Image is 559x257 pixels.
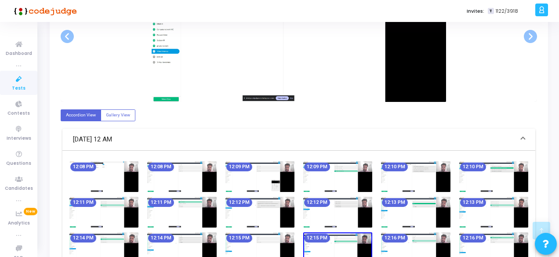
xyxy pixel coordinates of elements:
img: screenshot-1758955318454.jpeg [147,197,216,228]
mat-chip: 12:16 PM [382,234,408,243]
img: screenshot-1758955138458.jpeg [147,161,216,192]
span: T [488,8,494,14]
img: screenshot-1758955378465.jpeg [303,197,372,228]
img: screenshot-1758955288461.jpeg [69,197,138,228]
mat-chip: 12:13 PM [382,198,408,207]
mat-chip: 12:08 PM [70,163,96,171]
span: Contests [7,110,30,117]
span: 1122/3918 [496,7,518,15]
span: Tests [12,85,25,92]
span: Interviews [7,135,31,142]
mat-chip: 12:15 PM [304,234,330,243]
mat-chip: 12:10 PM [460,163,486,171]
img: screenshot-1758955168628.jpeg [225,161,294,192]
mat-chip: 12:12 PM [226,198,252,207]
span: Candidates [5,185,33,192]
mat-panel-title: [DATE] 12 AM [73,134,514,145]
label: Invites: [467,7,484,15]
label: Gallery View [101,109,135,121]
img: screenshot-1758955228459.jpeg [381,161,450,192]
mat-chip: 12:11 PM [148,198,174,207]
mat-chip: 12:16 PM [460,234,486,243]
img: screenshot-1758955108193.jpeg [69,161,138,192]
span: New [24,208,37,215]
mat-chip: 12:09 PM [304,163,330,171]
span: Dashboard [6,50,32,58]
mat-chip: 12:12 PM [304,198,330,207]
label: Accordion View [61,109,101,121]
mat-chip: 12:09 PM [226,163,252,171]
mat-chip: 12:15 PM [226,234,252,243]
img: screenshot-1758955438451.jpeg [459,197,528,228]
mat-chip: 12:14 PM [70,234,96,243]
mat-expansion-panel-header: [DATE] 12 AM [62,129,535,151]
img: screenshot-1758955408451.jpeg [381,197,450,228]
mat-chip: 12:10 PM [382,163,408,171]
mat-chip: 12:14 PM [148,234,174,243]
mat-chip: 12:11 PM [70,198,96,207]
img: screenshot-1758955258453.jpeg [459,161,528,192]
span: Questions [6,160,31,167]
span: Analytics [8,220,30,227]
img: screenshot-1758955348312.jpeg [225,197,294,228]
img: logo [11,2,77,20]
mat-chip: 12:13 PM [460,198,486,207]
mat-chip: 12:08 PM [148,163,174,171]
img: screenshot-1758955198449.jpeg [303,161,372,192]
